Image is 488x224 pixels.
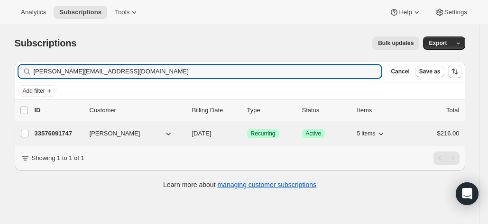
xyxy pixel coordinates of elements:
span: [DATE] [192,130,212,137]
span: 5 items [357,130,376,137]
p: Customer [90,106,184,115]
button: Help [384,6,427,19]
div: 33576091747[PERSON_NAME][DATE]SuccessRecurringSuccessActive5 items$216.00 [35,127,460,140]
span: [PERSON_NAME] [90,129,140,138]
span: Export [429,39,447,47]
p: Total [446,106,459,115]
button: Add filter [18,85,56,97]
span: Save as [419,68,441,75]
span: Add filter [23,87,45,95]
input: Filter subscribers [34,65,382,78]
div: Items [357,106,405,115]
span: Subscriptions [59,9,101,16]
span: $216.00 [437,130,460,137]
a: managing customer subscriptions [217,181,316,188]
button: Tools [109,6,145,19]
button: Analytics [15,6,52,19]
p: Learn more about [163,180,316,189]
span: Help [399,9,412,16]
p: ID [35,106,82,115]
button: Settings [429,6,473,19]
span: Analytics [21,9,46,16]
nav: Pagination [433,152,460,165]
div: IDCustomerBilling DateTypeStatusItemsTotal [35,106,460,115]
button: Cancel [387,66,413,77]
span: Active [306,130,322,137]
p: Billing Date [192,106,239,115]
span: Settings [444,9,467,16]
p: Status [302,106,350,115]
span: Cancel [391,68,409,75]
button: 5 items [357,127,386,140]
button: Save as [415,66,444,77]
p: Showing 1 to 1 of 1 [32,153,84,163]
button: Export [423,36,452,50]
div: Type [247,106,295,115]
p: 33576091747 [35,129,82,138]
button: Subscriptions [54,6,107,19]
div: Open Intercom Messenger [456,182,479,205]
button: Bulk updates [372,36,419,50]
span: Subscriptions [15,38,77,48]
button: Sort the results [448,65,461,78]
button: [PERSON_NAME] [84,126,179,141]
span: Recurring [251,130,276,137]
span: Bulk updates [378,39,414,47]
span: Tools [115,9,129,16]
